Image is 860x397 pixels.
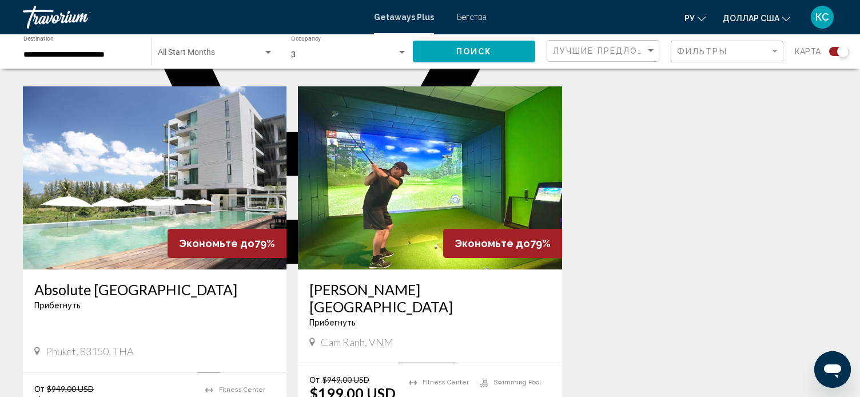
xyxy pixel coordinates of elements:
span: От [34,384,44,394]
button: Изменить валюту [723,10,790,26]
span: Fitness Center [423,379,469,386]
span: 3 [291,50,296,59]
button: Меню пользователя [807,5,837,29]
a: Absolute [GEOGRAPHIC_DATA] [34,281,275,298]
img: ii_vtn1.jpg [298,86,562,269]
font: доллар США [723,14,779,23]
span: Фильтры [677,47,727,56]
iframe: Кнопка запуска окна обмена сообщениями [814,351,851,388]
font: КС [815,11,829,23]
span: Fitness Center [219,386,265,394]
span: $949.00 USD [47,384,94,394]
a: Травориум [23,6,363,29]
span: карта [795,43,821,59]
span: От [309,375,319,384]
div: 79% [443,229,562,258]
mat-select: Sort by [553,46,656,56]
img: ii_twn1.jpg [23,86,286,269]
span: Экономьте до [179,237,254,249]
button: Поиск [413,41,535,62]
button: Изменить язык [684,10,706,26]
span: Cam Ranh, VNM [321,336,393,348]
span: Экономьте до [455,237,530,249]
span: Swimming Pool [493,379,541,386]
span: $949.00 USD [322,375,369,384]
span: Phuket, 83150, THA [46,345,134,358]
a: Getaways Plus [374,13,434,22]
span: Прибегнуть [309,318,356,327]
span: Прибегнуть [34,301,81,310]
a: Бегства [457,13,487,22]
font: ру [684,14,695,23]
span: Поиск [456,47,492,57]
a: [PERSON_NAME][GEOGRAPHIC_DATA] [309,281,550,315]
div: 79% [168,229,286,258]
span: Лучшие предложения [553,46,674,55]
button: Filter [671,40,783,63]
